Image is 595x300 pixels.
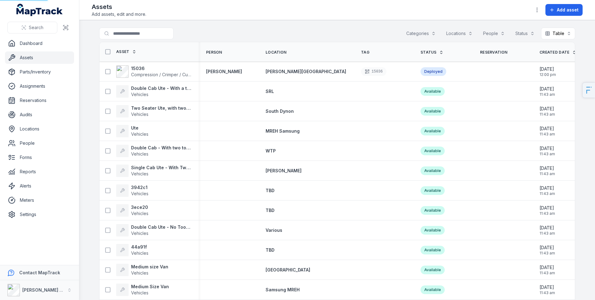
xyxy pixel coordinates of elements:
a: Single Cab Ute - With Two toolboxes each sideVehicles [116,165,191,177]
span: Created Date [540,50,570,55]
span: Vehicles [131,250,148,256]
a: Meters [5,194,74,206]
span: WTP [266,148,276,153]
strong: [PERSON_NAME] [206,68,242,75]
button: Add asset [545,4,583,16]
span: 12:00 pm [540,72,556,77]
a: Status [421,50,443,55]
span: 11:43 am [540,112,555,117]
span: 11:43 am [540,191,555,196]
a: South Dynon [266,108,294,114]
a: MREH Samsung [266,128,300,134]
time: 07/10/2025, 11:43:50 am [540,284,555,295]
span: Add assets, edit and more. [92,11,146,17]
span: TBD [266,188,275,193]
button: People [479,28,509,39]
strong: Double Cab Ute - No Toolbox [131,224,191,230]
strong: [PERSON_NAME] Electrical [22,287,80,293]
span: Vehicles [131,151,148,157]
div: Available [421,147,445,155]
span: Vehicles [131,290,148,295]
a: Double Cab Ute - No ToolboxVehicles [116,224,191,236]
a: 3ece20Vehicles [116,204,148,217]
a: TBD [266,207,275,214]
div: Available [421,107,445,116]
time: 07/10/2025, 11:43:50 am [540,126,555,137]
a: Samsung MREH [266,287,300,293]
span: Vehicles [131,171,148,176]
span: [DATE] [540,185,555,191]
span: South Dynon [266,108,294,114]
span: 11:43 am [540,251,555,256]
a: Settings [5,208,74,221]
div: Available [421,127,445,135]
span: [DATE] [540,284,555,290]
a: TBD [266,247,275,253]
a: SRL [266,88,274,95]
span: [DATE] [540,126,555,132]
a: [PERSON_NAME] [266,168,302,174]
span: [PERSON_NAME] [266,168,302,173]
span: 11:43 am [540,132,555,137]
span: Vehicles [131,112,148,117]
span: [DATE] [540,264,555,271]
time: 07/10/2025, 11:43:50 am [540,86,555,97]
div: Available [421,266,445,274]
span: Reservation [480,50,507,55]
a: [PERSON_NAME][GEOGRAPHIC_DATA] [266,68,346,75]
span: [DATE] [540,86,555,92]
span: [DATE] [540,145,555,152]
strong: Contact MapTrack [19,270,60,275]
span: 11:43 am [540,290,555,295]
span: Tag [361,50,369,55]
time: 07/10/2025, 11:43:50 am [540,205,555,216]
time: 07/10/2025, 11:43:50 am [540,185,555,196]
span: 11:43 am [540,171,555,176]
a: UteVehicles [116,125,148,137]
div: Available [421,206,445,215]
a: [GEOGRAPHIC_DATA] [266,267,310,273]
a: Dashboard [5,37,74,50]
a: TBD [266,187,275,194]
a: 15036Compression / Crimper / Cutter / [PERSON_NAME] [116,65,191,78]
span: Vehicles [131,270,148,276]
span: Add asset [557,7,579,13]
time: 07/10/2025, 11:43:50 am [540,165,555,176]
a: Two Seater Ute, with two tool boxes on the back.Vehicles [116,105,191,117]
span: Vehicles [131,211,148,216]
div: Available [421,186,445,195]
a: Alerts [5,180,74,192]
strong: 3ece20 [131,204,148,210]
a: Forms [5,151,74,164]
a: Audits [5,108,74,121]
span: 11:43 am [540,231,555,236]
a: Created Date [540,50,576,55]
div: Available [421,166,445,175]
a: 3942c1Vehicles [116,184,148,197]
span: [DATE] [540,225,555,231]
strong: Medium size Van [131,264,168,270]
span: [PERSON_NAME][GEOGRAPHIC_DATA] [266,69,346,74]
span: [DATE] [540,205,555,211]
span: Vehicles [131,131,148,137]
strong: Double Cab Ute - With a toolbox on the back [131,85,191,91]
span: TBD [266,208,275,213]
div: Available [421,285,445,294]
div: Available [421,246,445,254]
h2: Assets [92,2,146,11]
a: Locations [5,123,74,135]
div: Available [421,226,445,235]
span: [DATE] [540,106,555,112]
span: Samsung MREH [266,287,300,292]
time: 07/10/2025, 12:00:17 pm [540,66,556,77]
div: Available [421,87,445,96]
button: Table [541,28,575,39]
span: SRL [266,89,274,94]
span: 11:43 am [540,271,555,276]
span: 11:43 am [540,92,555,97]
time: 07/10/2025, 11:43:50 am [540,225,555,236]
span: Various [266,227,282,233]
span: [DATE] [540,245,555,251]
